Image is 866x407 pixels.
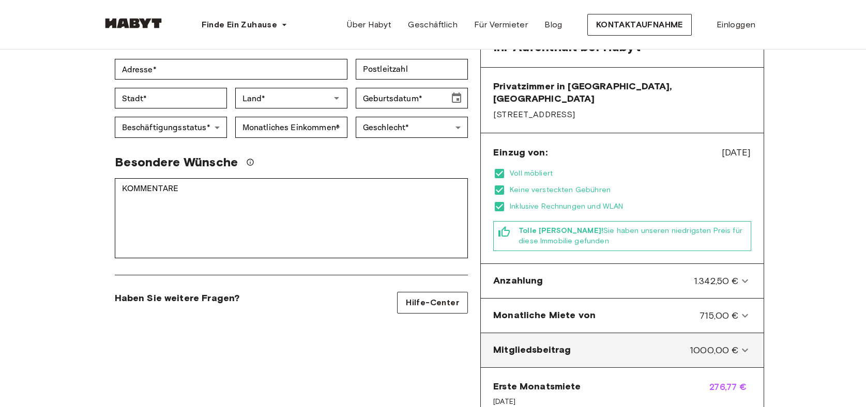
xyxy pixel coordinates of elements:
span: 276,77 € [709,380,751,407]
div: Mitgliedsbeitrag1000,00 € [485,337,759,363]
div: Anzahlung1.342,50 € [485,268,759,294]
span: Privatzimmer in [GEOGRAPHIC_DATA], [GEOGRAPHIC_DATA] [493,80,751,105]
button: offen [329,91,344,105]
a: Geschäftlich [400,14,466,35]
span: Keine versteckten Gebühren [510,185,751,195]
span: Voll möbliert [510,168,751,179]
div: ADRESSE [115,59,347,80]
div: Stadt [115,88,227,108]
span: Hilfe-Center [406,296,459,309]
button: Datum auswählen [446,88,467,108]
a: Blog [536,14,571,35]
span: Blog [544,19,563,31]
span: Inklusive Rechnungen und WLAN [510,201,751,212]
span: Geschäftlich [408,19,458,31]
span: [STREET_ADDRESS] [493,109,751,120]
span: Einzug von: [493,146,548,159]
a: Über Habyt [339,14,400,35]
a: Für Vermieter [466,14,536,35]
span: Monatliche Miete von [493,309,596,322]
span: Besondere Wünsche [115,154,238,170]
svg: Wir werden unser Bestes tun, um Ihrer Anfrage nachzukommen, aber bitte beachten Sie, dass wir nic... [246,158,254,166]
img: Habyt [102,18,164,28]
a: Hilfe-Center [397,292,468,314]
span: [DATE] [493,397,581,407]
span: 715,00 € [700,309,738,322]
span: Mitgliedsbeitrag [493,343,571,357]
span: Finde Ein Zuhause [202,19,278,31]
div: Postleitzahl [356,59,468,80]
button: KONTAKTAUFNAHME [587,14,692,36]
span: [DATE] [722,146,751,159]
span: Anzahlung [493,274,543,288]
span: Einloggen [717,19,756,31]
span: Für Vermieter [474,19,528,31]
span: 1.342,50 € [694,274,739,288]
span: Über Habyt [347,19,391,31]
a: Einloggen [708,14,764,35]
div: Monatliche Miete von715,00 € [485,303,759,328]
span: KONTAKTAUFNAHME [596,19,683,31]
span: 1000,00 € [690,343,738,357]
div: KOMMENTARE [115,178,468,258]
span: Sie haben unseren niedrigsten Preis für diese Immobilie gefunden [519,226,746,246]
span: Erste Monatsmiete [493,380,581,393]
button: Finde Ein Zuhause [193,14,296,35]
b: Tolle [PERSON_NAME]! [519,226,603,235]
span: Haben Sie weitere Fragen? [115,292,240,304]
